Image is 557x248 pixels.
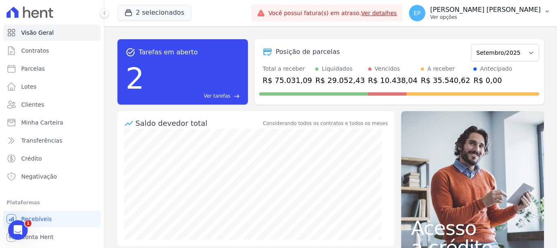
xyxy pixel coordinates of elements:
[3,114,101,131] a: Minha Carteira
[3,60,101,77] a: Parcelas
[21,65,45,73] span: Parcelas
[375,65,400,73] div: Vencidos
[3,168,101,185] a: Negativação
[430,6,541,14] p: [PERSON_NAME] [PERSON_NAME]
[117,5,191,20] button: 2 selecionados
[21,136,62,145] span: Transferências
[3,78,101,95] a: Lotes
[263,120,388,127] div: Considerando todos os contratos e todos os meses
[21,29,54,37] span: Visão Geral
[276,47,340,57] div: Posição de parcelas
[421,75,470,86] div: R$ 35.540,62
[7,198,97,208] div: Plataformas
[368,75,418,86] div: R$ 10.438,04
[204,92,230,100] span: Ver tarefas
[3,229,101,245] a: Conta Hent
[8,220,28,240] iframe: Intercom live chat
[21,154,42,163] span: Crédito
[402,2,557,25] button: EP [PERSON_NAME] [PERSON_NAME] Ver opções
[322,65,353,73] div: Liquidados
[3,211,101,227] a: Recebíveis
[21,118,63,127] span: Minha Carteira
[21,172,57,181] span: Negativação
[234,93,240,99] span: east
[263,75,312,86] div: R$ 75.031,09
[3,150,101,167] a: Crédito
[148,92,240,100] a: Ver tarefas east
[411,218,534,238] span: Acesso
[427,65,455,73] div: A receber
[268,9,397,18] span: Você possui fatura(s) em atraso.
[126,47,135,57] span: task_alt
[3,132,101,149] a: Transferências
[3,42,101,59] a: Contratos
[430,14,541,20] p: Ver opções
[3,96,101,113] a: Clientes
[21,215,52,223] span: Recebíveis
[473,75,512,86] div: R$ 0,00
[361,10,397,16] a: Ver detalhes
[25,220,31,227] span: 1
[21,47,49,55] span: Contratos
[139,47,198,57] span: Tarefas em aberto
[3,25,101,41] a: Visão Geral
[480,65,512,73] div: Antecipado
[135,118,261,129] div: Saldo devedor total
[21,83,37,91] span: Lotes
[21,101,44,109] span: Clientes
[315,75,365,86] div: R$ 29.052,43
[413,10,420,16] span: EP
[263,65,312,73] div: Total a receber
[126,57,144,100] div: 2
[21,233,53,241] span: Conta Hent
